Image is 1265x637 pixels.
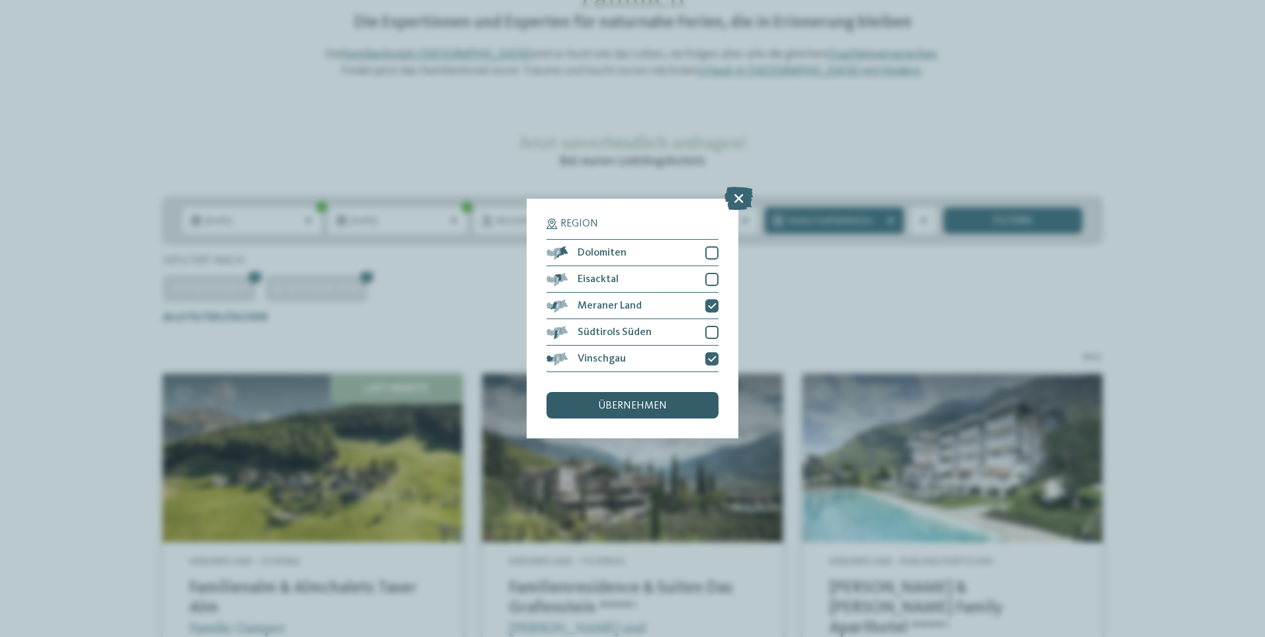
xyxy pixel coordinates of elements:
span: Region [560,219,598,229]
span: Eisacktal [578,274,619,285]
span: übernehmen [598,401,667,411]
span: Vinschgau [578,354,626,364]
span: Meraner Land [578,301,642,311]
span: Dolomiten [578,248,627,258]
span: Südtirols Süden [578,327,652,338]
